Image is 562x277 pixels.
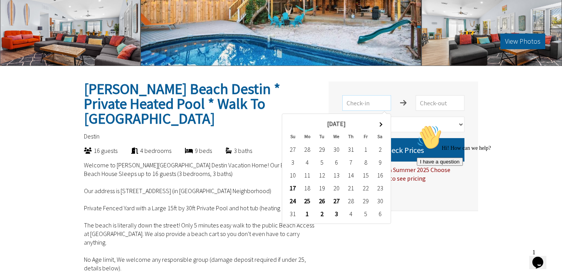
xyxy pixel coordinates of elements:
[300,130,315,143] th: Mo
[300,117,373,130] th: [DATE]
[344,130,358,143] th: Th
[414,122,554,242] iframe: chat widget
[3,36,49,44] button: I have a question
[416,95,464,111] input: Check-out
[3,3,144,44] div: 👋Hi! How can we help?I have a question
[315,169,329,182] td: 12
[329,156,343,169] td: 6
[329,143,343,156] td: 30
[286,130,300,143] th: Su
[329,208,343,220] td: 3
[300,182,315,195] td: 18
[344,195,358,208] td: 28
[84,132,100,140] span: Destin
[286,208,300,220] td: 31
[315,156,329,169] td: 5
[529,246,554,269] iframe: chat widget
[286,143,300,156] td: 27
[84,82,315,126] h2: [PERSON_NAME] Beach Destin * Private Heated Pool * Walk To [GEOGRAPHIC_DATA]
[329,195,343,208] td: 27
[342,95,391,111] input: Check-in
[358,195,373,208] td: 29
[344,143,358,156] td: 31
[315,208,329,220] td: 2
[500,34,545,49] button: View Photos
[300,169,315,182] td: 11
[3,3,28,28] img: :wave:
[373,208,387,220] td: 6
[373,169,387,182] td: 16
[300,208,315,220] td: 1
[358,143,373,156] td: 1
[373,156,387,169] td: 9
[329,169,343,182] td: 13
[315,195,329,208] td: 26
[373,195,387,208] td: 30
[117,146,171,155] div: 4 bedrooms
[358,182,373,195] td: 22
[358,169,373,182] td: 15
[286,169,300,182] td: 10
[344,182,358,195] td: 21
[342,138,464,162] button: Check Prices
[329,130,343,143] th: We
[342,162,464,183] div: For Spring Break & Summer 2025 Choose [DATE] to [DATE] to see pricing
[212,146,252,155] div: 3 baths
[315,182,329,195] td: 19
[300,156,315,169] td: 4
[358,130,373,143] th: Fr
[315,130,329,143] th: Tu
[358,208,373,220] td: 5
[286,182,300,195] td: 17
[70,146,117,155] div: 16 guests
[315,143,329,156] td: 29
[373,182,387,195] td: 23
[344,208,358,220] td: 4
[373,130,387,143] th: Sa
[358,156,373,169] td: 8
[300,195,315,208] td: 25
[171,146,212,155] div: 9 beds
[286,195,300,208] td: 24
[344,169,358,182] td: 14
[300,143,315,156] td: 28
[3,23,77,29] span: Hi! How can we help?
[344,156,358,169] td: 7
[329,182,343,195] td: 20
[286,156,300,169] td: 3
[373,143,387,156] td: 2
